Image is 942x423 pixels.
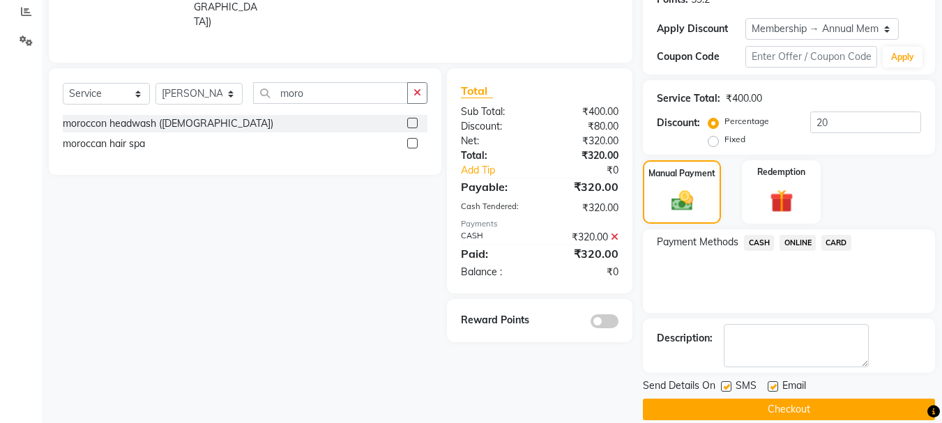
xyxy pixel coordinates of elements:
[450,148,540,163] div: Total:
[450,245,540,262] div: Paid:
[540,178,629,195] div: ₹320.00
[540,134,629,148] div: ₹320.00
[726,91,762,106] div: ₹400.00
[461,218,618,230] div: Payments
[450,134,540,148] div: Net:
[63,137,145,151] div: moroccan hair spa
[450,163,554,178] a: Add Tip
[253,82,408,104] input: Search or Scan
[744,235,774,251] span: CASH
[555,163,630,178] div: ₹0
[540,201,629,215] div: ₹320.00
[657,49,745,64] div: Coupon Code
[782,378,806,396] span: Email
[63,116,273,131] div: moroccon headwash ([DEMOGRAPHIC_DATA])
[657,235,738,249] span: Payment Methods
[450,178,540,195] div: Payable:
[757,166,805,178] label: Redemption
[461,84,493,98] span: Total
[540,265,629,279] div: ₹0
[540,230,629,245] div: ₹320.00
[780,235,816,251] span: ONLINE
[657,22,745,36] div: Apply Discount
[657,331,713,346] div: Description:
[450,265,540,279] div: Balance :
[540,148,629,163] div: ₹320.00
[450,230,540,245] div: CASH
[450,105,540,119] div: Sub Total:
[450,119,540,134] div: Discount:
[648,167,715,180] label: Manual Payment
[643,399,935,420] button: Checkout
[763,187,800,215] img: _gift.svg
[540,105,629,119] div: ₹400.00
[821,235,851,251] span: CARD
[883,47,922,68] button: Apply
[724,115,769,128] label: Percentage
[736,378,757,396] span: SMS
[657,116,700,130] div: Discount:
[745,46,877,68] input: Enter Offer / Coupon Code
[657,91,720,106] div: Service Total:
[724,133,745,146] label: Fixed
[664,188,700,213] img: _cash.svg
[540,245,629,262] div: ₹320.00
[450,313,540,328] div: Reward Points
[450,201,540,215] div: Cash Tendered:
[643,378,715,396] span: Send Details On
[540,119,629,134] div: ₹80.00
